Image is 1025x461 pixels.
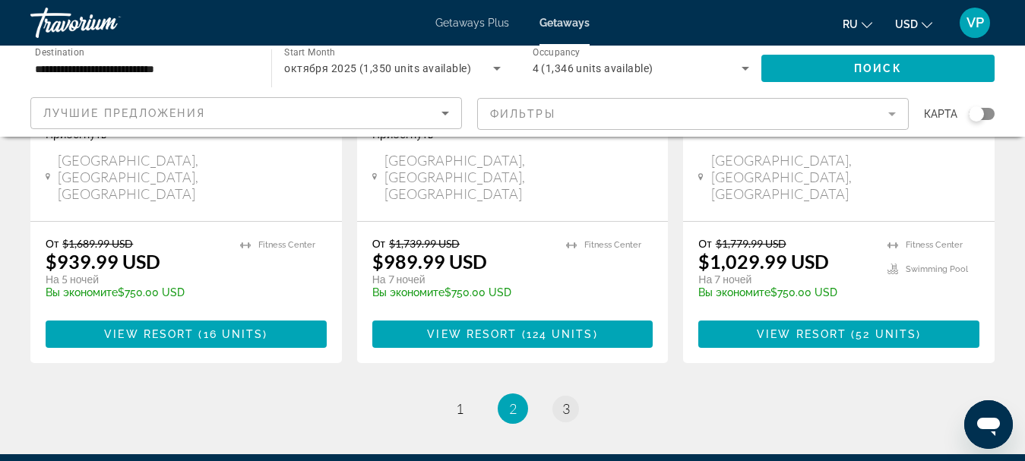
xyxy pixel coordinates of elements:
[43,107,205,119] span: Лучшие предложения
[584,240,641,250] span: Fitness Center
[372,320,653,348] button: View Resort(124 units)
[104,328,194,340] span: View Resort
[43,104,449,122] mat-select: Sort by
[906,240,963,250] span: Fitness Center
[698,250,829,273] p: $1,029.99 USD
[62,237,133,250] span: $1,689.99 USD
[895,18,918,30] span: USD
[258,240,315,250] span: Fitness Center
[964,400,1013,449] iframe: Кнопка запуска окна обмена сообщениями
[35,46,84,57] span: Destination
[527,328,593,340] span: 124 units
[46,286,225,298] p: $750.00 USD
[46,250,160,273] p: $939.99 USD
[698,286,872,298] p: $750.00 USD
[372,250,487,273] p: $989.99 USD
[856,328,916,340] span: 52 units
[716,237,786,250] span: $1,779.99 USD
[843,18,858,30] span: ru
[761,55,995,82] button: Поиск
[906,264,968,274] span: Swimming Pool
[895,13,932,35] button: Change currency
[517,328,597,340] span: ( )
[372,273,552,286] p: На 7 ночей
[427,328,517,340] span: View Resort
[389,237,460,250] span: $1,739.99 USD
[30,3,182,43] a: Travorium
[955,7,995,39] button: User Menu
[58,152,326,202] span: [GEOGRAPHIC_DATA], [GEOGRAPHIC_DATA], [GEOGRAPHIC_DATA]
[966,15,984,30] span: VP
[846,328,921,340] span: ( )
[284,47,335,58] span: Start Month
[711,152,979,202] span: [GEOGRAPHIC_DATA], [GEOGRAPHIC_DATA], [GEOGRAPHIC_DATA]
[456,400,463,417] span: 1
[30,393,995,424] nav: Pagination
[533,62,653,74] span: 4 (1,346 units available)
[372,286,444,298] span: Вы экономите
[924,103,957,125] span: карта
[384,152,653,202] span: [GEOGRAPHIC_DATA], [GEOGRAPHIC_DATA], [GEOGRAPHIC_DATA]
[372,237,385,250] span: От
[698,237,711,250] span: От
[46,273,225,286] p: На 5 ночей
[372,286,552,298] p: $750.00 USD
[698,320,979,348] button: View Resort(52 units)
[435,17,509,29] a: Getaways Plus
[46,237,59,250] span: От
[539,17,590,29] a: Getaways
[854,62,902,74] span: Поиск
[843,13,872,35] button: Change language
[477,97,909,131] button: Filter
[284,62,471,74] span: октября 2025 (1,350 units available)
[698,273,872,286] p: На 7 ночей
[46,320,327,348] button: View Resort(16 units)
[533,47,581,58] span: Occupancy
[757,328,846,340] span: View Resort
[204,328,264,340] span: 16 units
[46,286,118,298] span: Вы экономите
[698,286,770,298] span: Вы экономите
[562,400,570,417] span: 3
[509,400,517,417] span: 2
[194,328,267,340] span: ( )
